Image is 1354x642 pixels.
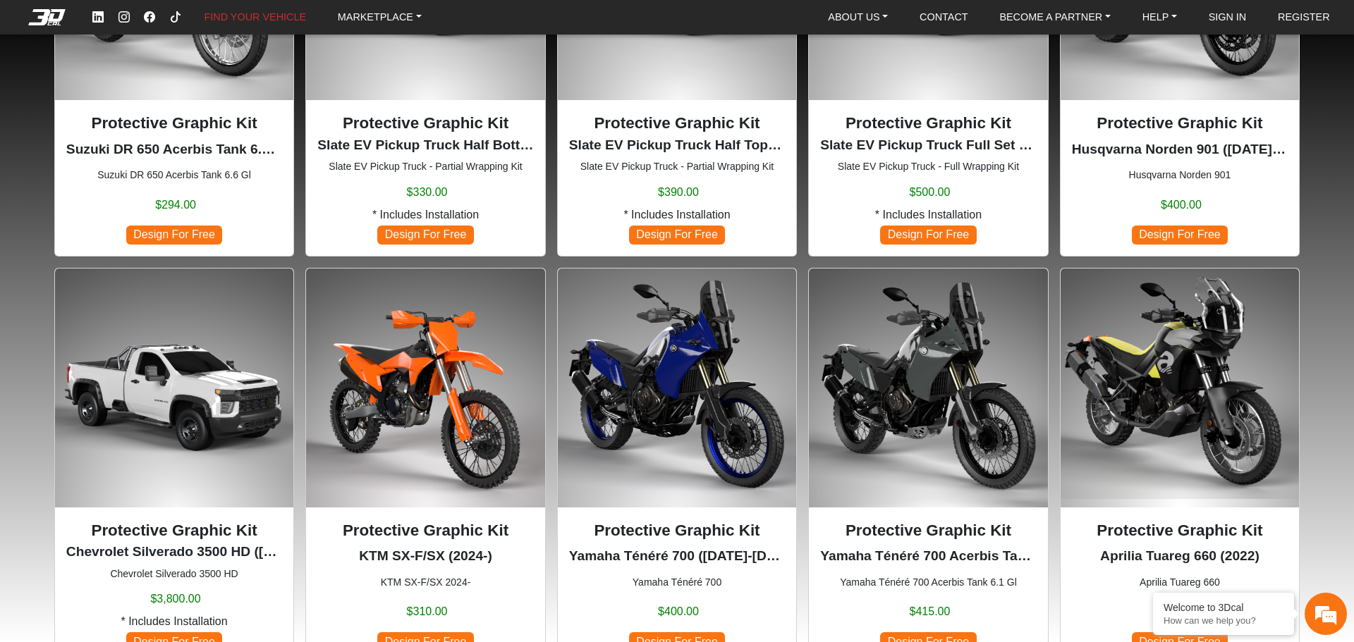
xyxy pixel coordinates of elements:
a: CONTACT [914,6,973,28]
p: Protective Graphic Kit [317,519,533,543]
span: Design For Free [377,226,473,245]
a: SIGN IN [1203,6,1252,28]
a: ABOUT US [822,6,893,28]
p: Suzuki DR 650 Acerbis Tank 6.6 Gl (1996-2024) [66,140,282,160]
img: Ténéré 700 Acerbis Tank 6.1 Gl2019-2024 [809,268,1047,507]
div: FAQs [94,416,182,460]
span: Design For Free [126,226,222,245]
span: Design For Free [1132,226,1228,245]
p: Protective Graphic Kit [66,519,282,543]
img: SX-F/SXnull2024- [306,268,544,507]
div: Articles [181,416,269,460]
span: $330.00 [407,184,448,201]
p: Yamaha Ténéré 700 (2019-2024) [569,546,785,567]
small: Yamaha Ténéré 700 [569,575,785,590]
p: Protective Graphic Kit [66,111,282,135]
p: Protective Graphic Kit [1072,111,1288,135]
a: FIND YOUR VEHICLE [199,6,312,28]
span: Design For Free [629,226,725,245]
p: How can we help you? [1164,615,1283,626]
textarea: Type your message and hit 'Enter' [7,367,269,416]
small: Slate EV Pickup Truck - Partial Wrapping Kit [317,159,533,174]
img: Tuareg 660null2022 [1061,268,1299,507]
span: $310.00 [407,603,448,620]
p: KTM SX-F/SX (2024-) [317,546,533,567]
span: $415.00 [910,603,951,620]
span: We're online! [82,166,195,300]
span: * Includes Installation [372,206,479,223]
p: Yamaha Ténéré 700 Acerbis Tank 6.1 Gl (2019-2024) [820,546,1036,567]
small: Suzuki DR 650 Acerbis Tank 6.6 Gl [66,168,282,183]
div: Chat with us now [94,74,258,92]
span: Design For Free [880,226,976,245]
p: Protective Graphic Kit [820,111,1036,135]
span: $400.00 [658,603,699,620]
span: $400.00 [1161,197,1202,214]
small: Chevrolet Silverado 3500 HD [66,567,282,581]
p: Protective Graphic Kit [569,519,785,543]
p: Protective Graphic Kit [317,111,533,135]
a: BECOME A PARTNER [994,6,1116,28]
span: $294.00 [155,197,196,214]
small: Yamaha Ténéré 700 Acerbis Tank 6.1 Gl [820,575,1036,590]
img: Silverado 3500 HDnull2020-2023 [55,268,293,507]
p: Protective Graphic Kit [569,111,785,135]
a: MARKETPLACE [332,6,427,28]
span: * Includes Installation [875,206,982,223]
p: Slate EV Pickup Truck Half Top Set (2026) [569,135,785,156]
p: Slate EV Pickup Truck Half Bottom Set (2026) [317,135,533,156]
span: $3,800.00 [150,591,200,607]
img: Ténéré 700null2019-2024 [558,268,796,507]
small: Husqvarna Norden 901 [1072,168,1288,183]
p: Husqvarna Norden 901 (2021-2024) [1072,140,1288,160]
p: Protective Graphic Kit [1072,519,1288,543]
div: Welcome to 3Dcal [1164,602,1283,613]
p: Aprilia Tuareg 660 (2022) [1072,546,1288,567]
small: Slate EV Pickup Truck - Partial Wrapping Kit [569,159,785,174]
div: Navigation go back [16,73,37,94]
p: Protective Graphic Kit [820,519,1036,543]
span: $390.00 [658,184,699,201]
span: * Includes Installation [623,206,730,223]
div: Minimize live chat window [231,7,265,41]
small: Slate EV Pickup Truck - Full Wrapping Kit [820,159,1036,174]
p: Slate EV Pickup Truck Full Set (2026) [820,135,1036,156]
span: * Includes Installation [121,613,227,630]
a: HELP [1137,6,1183,28]
small: KTM SX-F/SX 2024- [317,575,533,590]
span: $500.00 [910,184,951,201]
small: Aprilia Tuareg 660 [1072,575,1288,590]
span: Conversation [7,441,94,451]
p: Chevrolet Silverado 3500 HD (2020-2023) [66,542,282,562]
a: REGISTER [1272,6,1336,28]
